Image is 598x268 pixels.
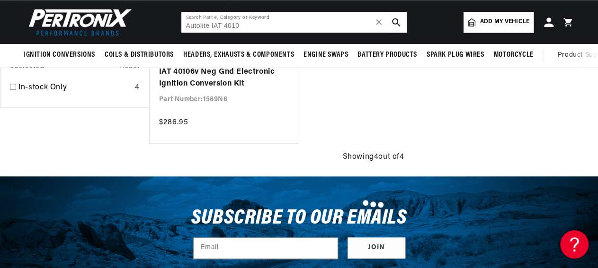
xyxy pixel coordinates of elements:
a: PerTronix 1569N6 Ignitor®Autolite IAT 40106v Neg Gnd Electronic Ignition Conversion Kit [159,54,289,90]
summary: Battery Products [353,44,422,66]
span: Headers, Exhausts & Components [183,50,294,60]
button: search button [386,12,407,33]
a: Add my vehicle [464,12,534,33]
span: Spark Plug Wires [427,50,484,60]
summary: Motorcycle [489,44,538,66]
span: Battery Products [357,50,417,60]
span: Motorcycle [493,50,533,60]
summary: Headers, Exhausts & Components [179,44,299,66]
span: Add my vehicle [480,17,529,26]
input: Search Part #, Category or Keyword [181,12,407,33]
span: Showing 4 out of 4 [342,151,404,164]
span: Engine Swaps [303,50,348,60]
summary: Spark Plug Wires [422,44,489,66]
summary: Engine Swaps [299,44,353,66]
